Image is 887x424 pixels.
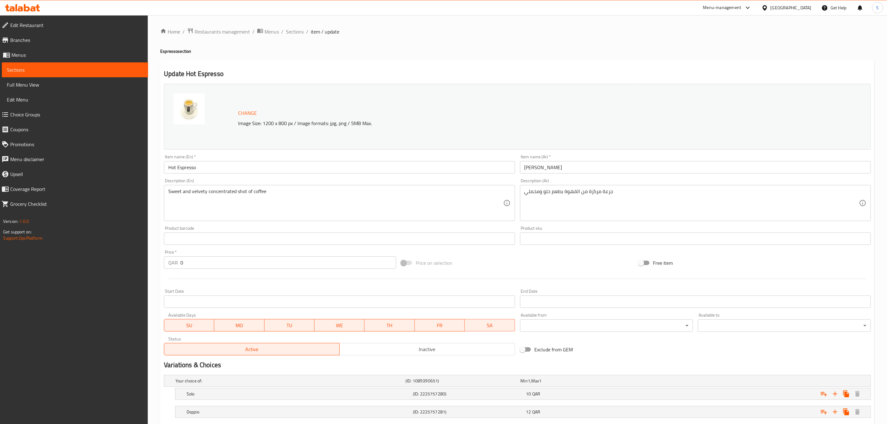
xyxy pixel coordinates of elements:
[167,321,212,330] span: SU
[830,406,841,417] button: Add new choice
[174,93,205,124] img: ESPRESSO638906083415330852.jpg
[7,81,143,88] span: Full Menu View
[2,77,148,92] a: Full Menu View
[467,321,512,330] span: SA
[3,234,43,242] a: Support.OpsPlatform
[236,120,751,127] p: Image Size: 1200 x 800 px / Image formats: jpg, png / 5MB Max.
[10,111,143,118] span: Choice Groups
[164,69,871,79] h2: Update Hot Espresso
[217,321,262,330] span: MO
[265,28,279,35] span: Menus
[526,408,531,416] span: 12
[164,232,515,245] input: Please enter product barcode
[653,259,673,267] span: Free item
[364,319,414,332] button: TH
[520,232,871,245] input: Please enter product sku
[405,378,518,384] h5: (ID: 1089390651)
[413,391,523,397] h5: (ID: 2225757280)
[187,391,410,397] h5: Solo
[415,319,465,332] button: FR
[703,4,741,11] div: Menu-management
[3,217,18,225] span: Version:
[10,21,143,29] span: Edit Restaurant
[532,408,540,416] span: QAR
[10,156,143,163] span: Menu disclaimer
[698,319,871,332] div: ​
[539,377,542,385] span: 1
[841,388,852,399] button: Clone new choice
[195,28,250,35] span: Restaurants management
[417,321,462,330] span: FR
[160,48,875,54] h4: Espresso section
[7,66,143,74] span: Sections
[521,378,633,384] div: ,
[339,343,515,355] button: Inactive
[531,377,539,385] span: Max
[771,4,812,11] div: [GEOGRAPHIC_DATA]
[286,28,304,35] a: Sections
[2,62,148,77] a: Sections
[852,388,863,399] button: Delete Solo
[168,188,503,218] textarea: Sweet and velvety concentrated shot of coffee
[281,28,283,35] li: /
[3,228,32,236] span: Get support on:
[306,28,308,35] li: /
[238,109,257,118] span: Change
[175,378,403,384] h5: Your choice of:
[852,406,863,417] button: Delete Doppio
[164,360,871,370] h2: Variations & Choices
[10,200,143,208] span: Grocery Checklist
[19,217,29,225] span: 1.0.0
[311,28,339,35] span: item / update
[214,319,264,332] button: MO
[342,345,513,354] span: Inactive
[160,28,180,35] a: Home
[317,321,362,330] span: WE
[187,409,410,415] h5: Doppio
[257,28,279,36] a: Menus
[520,319,693,332] div: ​
[413,409,523,415] h5: (ID: 2225757281)
[7,96,143,103] span: Edit Menu
[10,141,143,148] span: Promotions
[818,406,830,417] button: Add choice group
[520,161,871,174] input: Enter name Ar
[175,406,871,417] div: Expand
[11,51,143,59] span: Menus
[841,406,852,417] button: Clone new choice
[367,321,412,330] span: TH
[10,126,143,133] span: Coupons
[187,28,250,36] a: Restaurants management
[164,319,214,332] button: SU
[10,170,143,178] span: Upsell
[265,319,315,332] button: TU
[164,375,871,386] div: Expand
[315,319,364,332] button: WE
[183,28,185,35] li: /
[465,319,515,332] button: SA
[526,390,531,398] span: 10
[532,390,540,398] span: QAR
[252,28,255,35] li: /
[818,388,830,399] button: Add choice group
[267,321,312,330] span: TU
[167,345,337,354] span: Active
[164,343,340,355] button: Active
[175,388,871,399] div: Expand
[524,188,859,218] textarea: جرعة مركزة من القهوة بطعم حلو ومخملي
[10,185,143,193] span: Coverage Report
[528,377,530,385] span: 1
[236,107,259,120] button: Change
[160,28,875,36] nav: breadcrumb
[521,377,528,385] span: Min
[180,256,396,269] input: Please enter price
[164,161,515,174] input: Enter name En
[10,36,143,44] span: Branches
[830,388,841,399] button: Add new choice
[535,346,573,353] span: Exclude from GEM
[876,4,879,11] span: S
[416,259,452,267] span: Price on selection
[2,92,148,107] a: Edit Menu
[168,259,178,266] p: QAR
